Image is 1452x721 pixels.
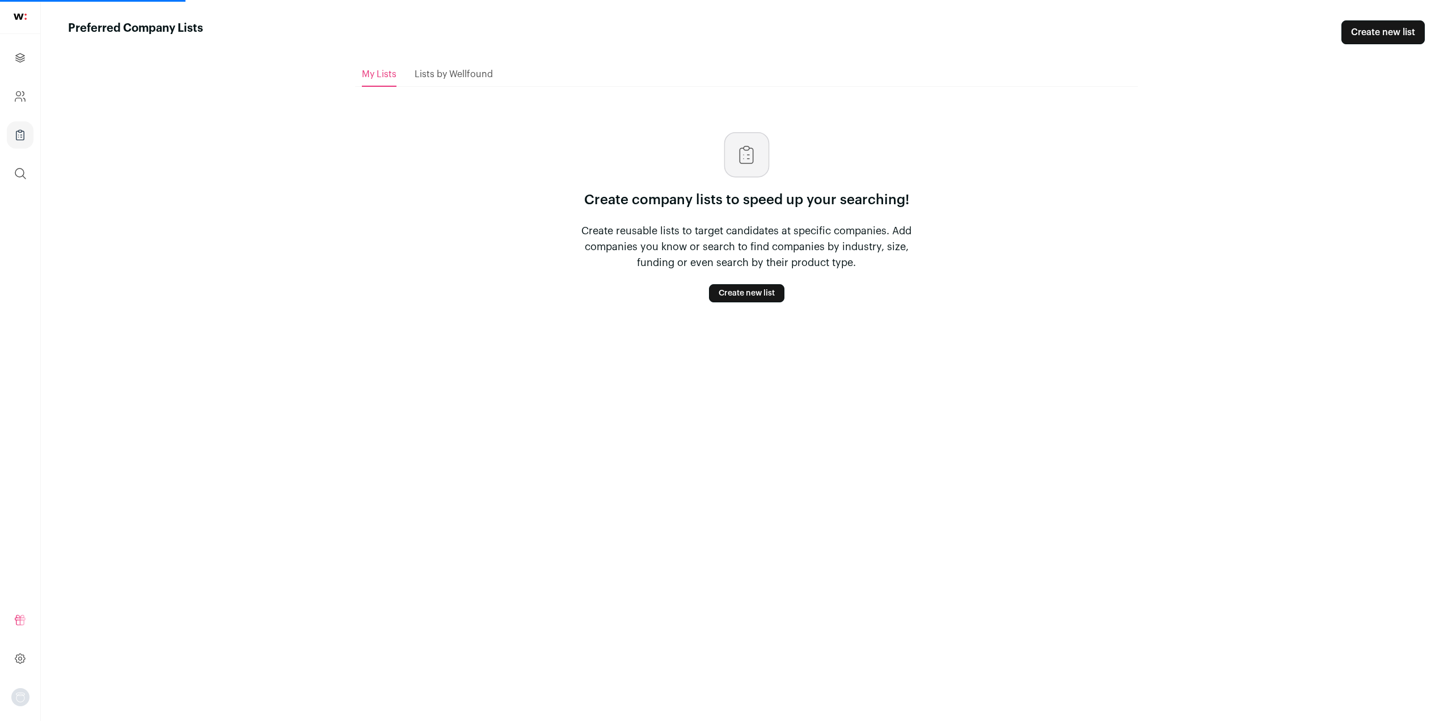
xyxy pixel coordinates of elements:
[7,121,33,149] a: Company Lists
[415,63,493,86] a: Lists by Wellfound
[415,70,493,79] span: Lists by Wellfound
[11,688,29,706] img: nopic.png
[565,223,928,271] p: Create reusable lists to target candidates at specific companies. Add companies you know or searc...
[68,20,203,44] h1: Preferred Company Lists
[14,14,27,20] img: wellfound-shorthand-0d5821cbd27db2630d0214b213865d53afaa358527fdda9d0ea32b1df1b89c2c.svg
[584,191,909,209] p: Create company lists to speed up your searching!
[362,70,396,79] span: My Lists
[709,284,784,302] a: Create new list
[7,83,33,110] a: Company and ATS Settings
[1341,20,1425,44] a: Create new list
[11,688,29,706] button: Open dropdown
[7,44,33,71] a: Projects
